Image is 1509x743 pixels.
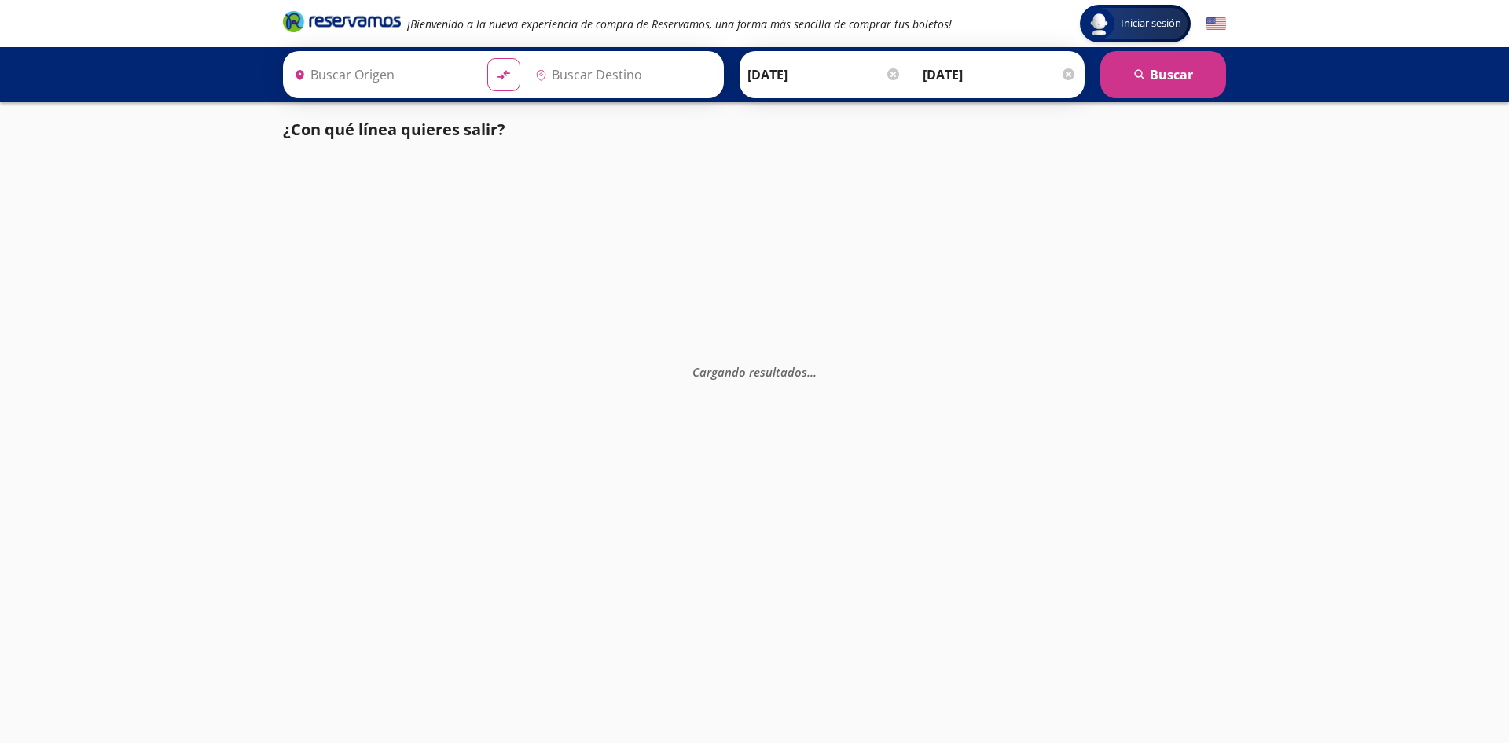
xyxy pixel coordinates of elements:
span: . [813,363,817,379]
i: Brand Logo [283,9,401,33]
input: Buscar Origen [288,55,475,94]
input: Opcional [923,55,1077,94]
input: Buscar Destino [529,55,716,94]
button: English [1206,14,1226,34]
em: Cargando resultados [692,363,817,379]
p: ¿Con qué línea quieres salir? [283,118,505,142]
span: Iniciar sesión [1114,16,1188,31]
span: . [807,363,810,379]
a: Brand Logo [283,9,401,38]
span: . [810,363,813,379]
em: ¡Bienvenido a la nueva experiencia de compra de Reservamos, una forma más sencilla de comprar tus... [407,17,952,31]
input: Elegir Fecha [747,55,901,94]
button: Buscar [1100,51,1226,98]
